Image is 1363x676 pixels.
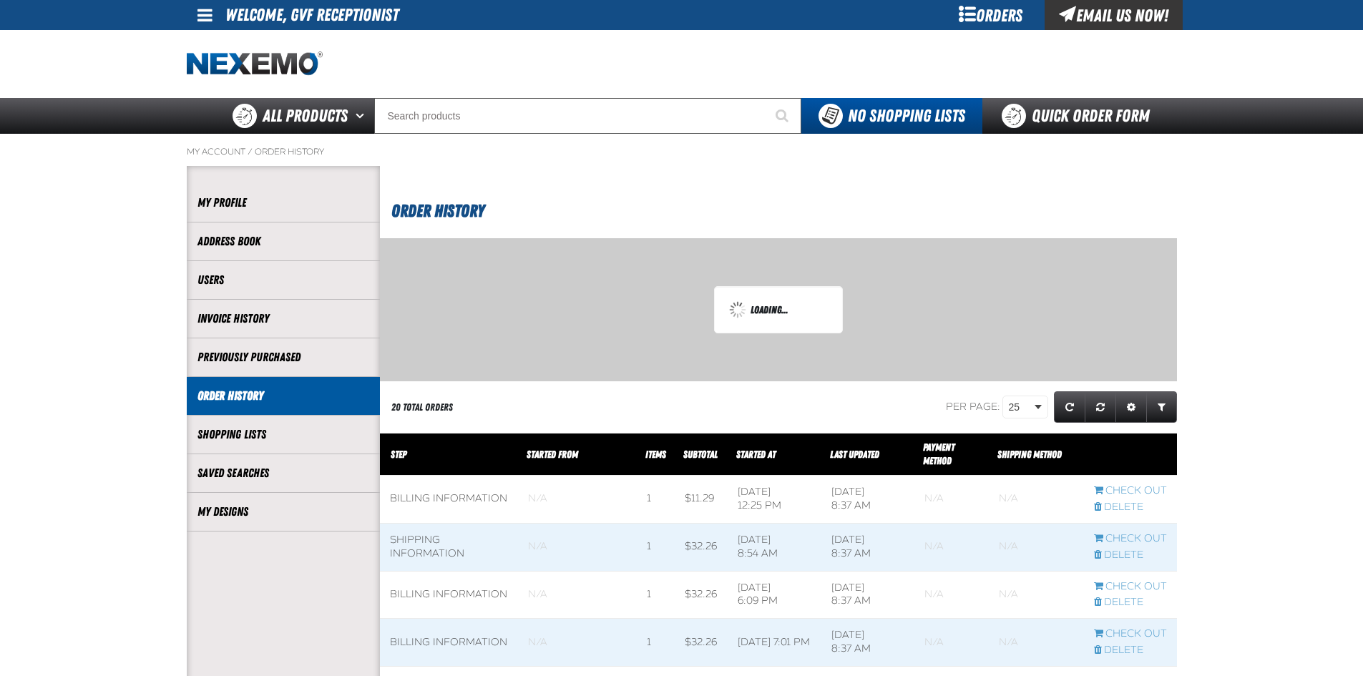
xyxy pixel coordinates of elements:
[997,449,1062,460] span: Shipping Method
[187,52,323,77] img: Nexemo logo
[518,523,637,571] td: Blank
[675,571,728,619] td: $32.26
[1115,391,1147,423] a: Expand or Collapse Grid Settings
[197,195,369,211] a: My Profile
[728,571,821,619] td: [DATE] 6:09 PM
[197,349,369,366] a: Previously Purchased
[821,571,915,619] td: [DATE] 8:37 AM
[675,476,728,524] td: $11.29
[728,523,821,571] td: [DATE] 8:54 AM
[391,401,453,414] div: 20 Total Orders
[848,106,965,126] span: No Shopping Lists
[197,504,369,520] a: My Designs
[989,523,1083,571] td: Blank
[1009,400,1032,415] span: 25
[518,619,637,667] td: Blank
[527,449,578,460] span: Started From
[830,449,879,460] a: Last Updated
[391,201,484,221] span: Order History
[766,98,801,134] button: Start Searching
[1094,532,1167,546] a: Continue checkout started from
[982,98,1176,134] a: Quick Order Form
[390,636,509,650] div: Billing Information
[1084,433,1177,476] th: Row actions
[637,619,675,667] td: 1
[914,571,989,619] td: Blank
[801,98,982,134] button: You do not have available Shopping Lists. Open to Create a New List
[197,233,369,250] a: Address Book
[1146,391,1177,423] a: Expand or Collapse Grid Filters
[821,476,915,524] td: [DATE] 8:37 AM
[197,426,369,443] a: Shopping Lists
[1085,391,1116,423] a: Reset grid action
[187,52,323,77] a: Home
[729,301,828,318] div: Loading...
[1094,627,1167,641] a: Continue checkout started from
[675,523,728,571] td: $32.26
[821,619,915,667] td: [DATE] 8:37 AM
[946,401,1000,413] span: Per page:
[645,449,666,460] span: Items
[351,98,374,134] button: Open All Products pages
[683,449,718,460] a: Subtotal
[518,476,637,524] td: Blank
[518,571,637,619] td: Blank
[187,146,1177,157] nav: Breadcrumbs
[637,523,675,571] td: 1
[989,571,1083,619] td: Blank
[728,619,821,667] td: [DATE] 7:01 PM
[637,476,675,524] td: 1
[728,476,821,524] td: [DATE] 12:25 PM
[1094,644,1167,657] a: Delete checkout started from
[1094,501,1167,514] a: Delete checkout started from
[637,571,675,619] td: 1
[821,523,915,571] td: [DATE] 8:37 AM
[1094,484,1167,498] a: Continue checkout started from
[263,103,348,129] span: All Products
[390,588,509,602] div: Billing Information
[923,441,954,466] a: Payment Method
[197,465,369,481] a: Saved Searches
[675,619,728,667] td: $32.26
[1094,596,1167,609] a: Delete checkout started from
[391,449,406,460] span: Step
[914,476,989,524] td: Blank
[248,146,253,157] span: /
[736,449,776,460] a: Started At
[1094,580,1167,594] a: Continue checkout started from
[390,534,509,561] div: Shipping Information
[255,146,324,157] a: Order History
[390,492,509,506] div: Billing Information
[989,619,1083,667] td: Blank
[914,523,989,571] td: Blank
[989,476,1083,524] td: Blank
[1054,391,1085,423] a: Refresh grid action
[187,146,245,157] a: My Account
[197,272,369,288] a: Users
[374,98,801,134] input: Search
[197,310,369,327] a: Invoice History
[197,388,369,404] a: Order History
[914,619,989,667] td: Blank
[1094,549,1167,562] a: Delete checkout started from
